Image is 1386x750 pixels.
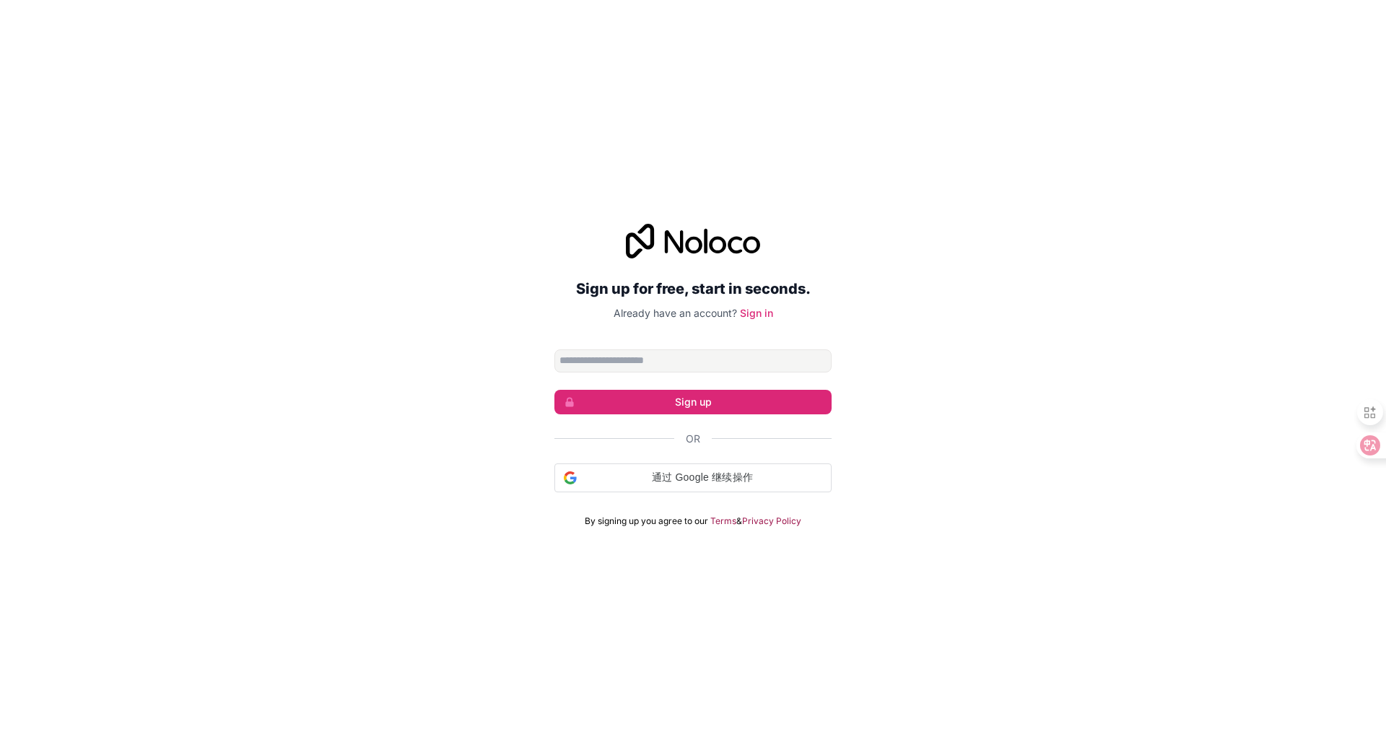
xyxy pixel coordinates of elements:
[740,307,773,319] a: Sign in
[686,432,700,446] span: Or
[710,515,736,527] a: Terms
[583,470,822,485] span: 通过 Google 继续操作
[585,515,708,527] span: By signing up you agree to our
[554,463,832,492] div: 通过 Google 继续操作
[614,307,737,319] span: Already have an account?
[554,349,832,372] input: Email address
[742,515,801,527] a: Privacy Policy
[554,276,832,302] h2: Sign up for free, start in seconds.
[736,515,742,527] span: &
[554,390,832,414] button: Sign up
